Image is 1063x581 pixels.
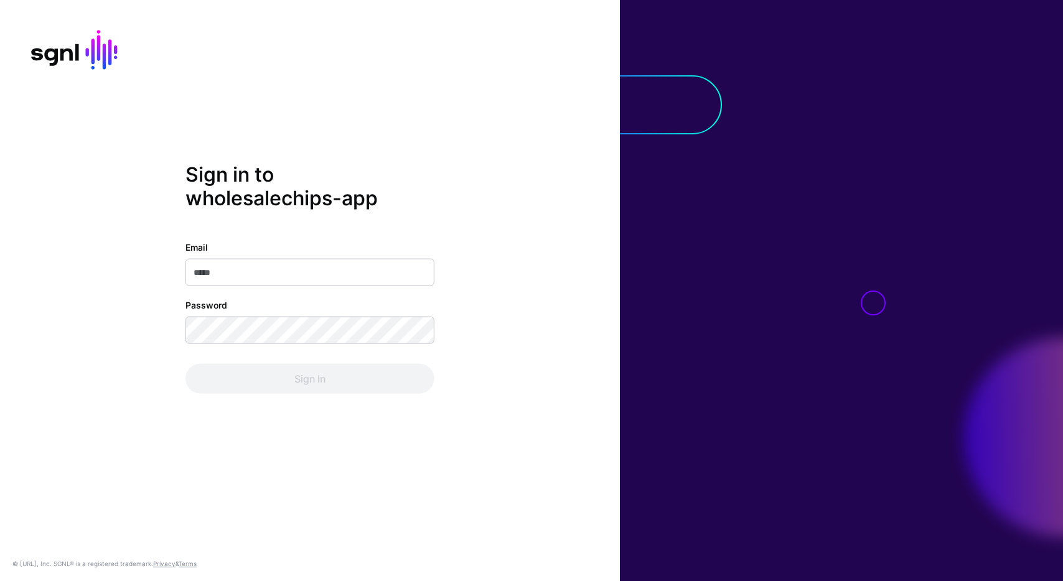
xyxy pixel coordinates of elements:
[153,560,176,567] a: Privacy
[185,163,434,211] h2: Sign in to wholesalechips-app
[179,560,197,567] a: Terms
[12,559,197,569] div: © [URL], Inc. SGNL® is a registered trademark. &
[185,240,208,253] label: Email
[185,298,227,311] label: Password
